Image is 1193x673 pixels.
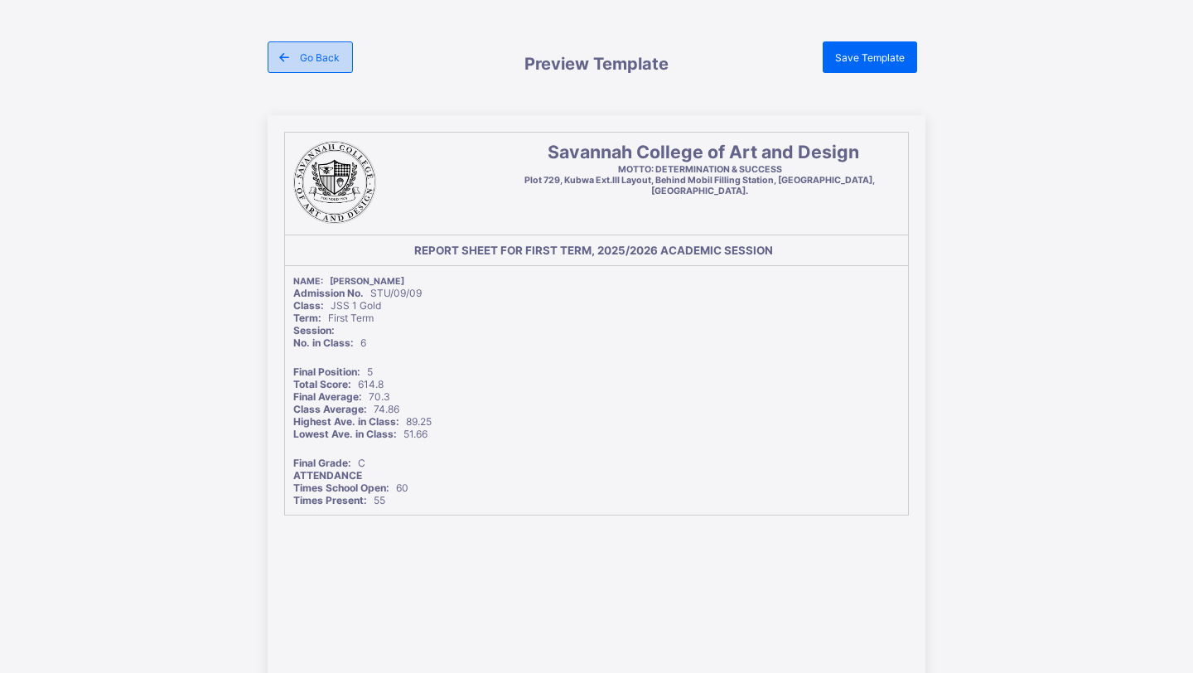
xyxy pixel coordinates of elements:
span: STU/09/09 [293,287,422,299]
span: Lowest Ave. in Class: [293,428,403,440]
span: No. in Class: [293,336,360,349]
span: Go Back [300,51,340,64]
span: Final Average: [293,390,369,403]
span: 51.66 [293,428,427,440]
span: ATTENDANCE [293,469,369,482]
img: 267-2679652_scad-best-school-logo-designs.png [293,141,376,224]
span: Times Present: [293,494,374,506]
span: 55 [293,494,385,506]
span: Times School Open: [293,482,396,494]
span: REPORT SHEET FOR FIRST TERM, 2025/2026 ACADEMIC SESSION [414,244,780,257]
span: Final Grade: [293,457,358,469]
span: 6 [293,336,366,349]
span: Term: [293,312,328,324]
span: 5 [293,366,373,378]
span: Final Position: [293,366,367,378]
span: C [293,457,365,469]
span: MOTTO: DETERMINATION & SUCCESS [618,164,789,175]
span: Save Template [835,51,905,64]
span: 70.3 [293,390,390,403]
span: JSS 1 Gold [293,299,381,312]
span: Preview Template [490,54,703,74]
span: Class Average: [293,403,374,415]
span: 60 [293,482,408,494]
span: 74.86 [293,403,399,415]
span: 89.25 [293,415,432,428]
span: 614.8 [293,378,384,390]
span: Savannah College of Art and Design [548,141,859,162]
span: Class: [293,299,331,312]
span: First Term [293,312,374,324]
span: Admission No. [293,287,370,299]
span: Plot 729, Kubwa Ext.III Layout, Behind Mobil Filling Station, [GEOGRAPHIC_DATA], [GEOGRAPHIC_DATA]. [506,175,900,196]
span: Highest Ave. in Class: [293,415,406,428]
span: Session: [293,324,341,336]
span: Total Score: [293,378,358,390]
span: [PERSON_NAME] [293,276,404,287]
span: NAME: [293,276,330,287]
